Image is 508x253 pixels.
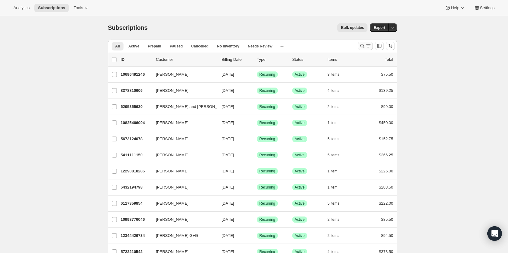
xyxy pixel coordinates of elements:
[152,231,213,241] button: [PERSON_NAME] G+G
[379,137,393,141] span: $152.75
[156,233,198,239] span: [PERSON_NAME] G+G
[259,233,275,238] span: Recurring
[121,168,151,174] p: 12290818286
[328,70,346,79] button: 3 items
[259,72,275,77] span: Recurring
[328,120,338,125] span: 1 item
[277,42,287,50] button: Create new view
[222,137,234,141] span: [DATE]
[121,71,151,78] p: 10696491246
[121,215,393,224] div: 10998776046[PERSON_NAME][DATE]SuccessRecurringSuccessActive2 items$85.50
[295,169,305,174] span: Active
[156,104,230,110] span: [PERSON_NAME] and [PERSON_NAME]
[295,233,305,238] span: Active
[121,136,151,142] p: 5673124078
[222,120,234,125] span: [DATE]
[152,70,213,79] button: [PERSON_NAME]
[156,71,189,78] span: [PERSON_NAME]
[121,184,151,190] p: 6432194798
[222,233,234,238] span: [DATE]
[156,168,189,174] span: [PERSON_NAME]
[480,5,495,10] span: Settings
[328,102,346,111] button: 2 items
[222,201,234,206] span: [DATE]
[295,72,305,77] span: Active
[328,153,339,158] span: 5 items
[385,57,393,63] p: Total
[156,200,189,206] span: [PERSON_NAME]
[121,102,393,111] div: 6295355630[PERSON_NAME] and [PERSON_NAME][DATE]SuccessRecurringSuccessActive2 items$99.00
[379,120,393,125] span: $450.00
[222,72,234,77] span: [DATE]
[121,151,393,159] div: 5411111150[PERSON_NAME][DATE]SuccessRecurringSuccessActive5 items$266.25
[74,5,83,10] span: Tools
[375,42,384,50] button: Customize table column order and visibility
[222,57,252,63] p: Billing Date
[381,104,393,109] span: $99.00
[470,4,498,12] button: Settings
[379,88,393,93] span: $139.25
[328,199,346,208] button: 5 items
[295,88,305,93] span: Active
[328,57,358,63] div: Items
[259,169,275,174] span: Recurring
[38,5,65,10] span: Subscriptions
[121,119,393,127] div: 10825466094[PERSON_NAME][DATE]SuccessRecurringSuccessActive1 item$450.00
[121,86,393,95] div: 8378810606[PERSON_NAME][DATE]SuccessRecurringSuccessActive4 items$139.25
[156,152,189,158] span: [PERSON_NAME]
[152,134,213,144] button: [PERSON_NAME]
[451,5,459,10] span: Help
[121,200,151,206] p: 6117359854
[152,166,213,176] button: [PERSON_NAME]
[381,233,393,238] span: $94.50
[121,57,393,63] div: IDCustomerBilling DateTypeStatusItemsTotal
[328,217,339,222] span: 2 items
[121,231,393,240] div: 12344426734[PERSON_NAME] G+G[DATE]SuccessRecurringSuccessActive2 items$94.50
[295,185,305,190] span: Active
[156,136,189,142] span: [PERSON_NAME]
[328,119,344,127] button: 1 item
[121,120,151,126] p: 10825466094
[295,217,305,222] span: Active
[222,88,234,93] span: [DATE]
[10,4,33,12] button: Analytics
[34,4,69,12] button: Subscriptions
[381,72,393,77] span: $75.50
[487,226,502,241] div: Open Intercom Messenger
[191,44,209,49] span: Cancelled
[257,57,287,63] div: Type
[152,118,213,128] button: [PERSON_NAME]
[295,120,305,125] span: Active
[259,120,275,125] span: Recurring
[328,135,346,143] button: 5 items
[152,150,213,160] button: [PERSON_NAME]
[386,42,395,50] button: Sort the results
[328,86,346,95] button: 4 items
[121,233,151,239] p: 12344426734
[115,44,120,49] span: All
[337,23,367,32] button: Bulk updates
[222,153,234,157] span: [DATE]
[121,104,151,110] p: 6295355630
[295,137,305,141] span: Active
[121,135,393,143] div: 5673124078[PERSON_NAME][DATE]SuccessRecurringSuccessActive5 items$152.75
[121,57,151,63] p: ID
[156,184,189,190] span: [PERSON_NAME]
[259,104,275,109] span: Recurring
[121,70,393,79] div: 10696491246[PERSON_NAME][DATE]SuccessRecurringSuccessActive3 items$75.50
[295,153,305,158] span: Active
[328,72,339,77] span: 3 items
[259,217,275,222] span: Recurring
[148,44,161,49] span: Prepaid
[217,44,239,49] span: No inventory
[259,137,275,141] span: Recurring
[358,42,373,50] button: Search and filter results
[108,24,148,31] span: Subscriptions
[248,44,273,49] span: Needs Review
[152,215,213,224] button: [PERSON_NAME]
[222,217,234,222] span: [DATE]
[295,201,305,206] span: Active
[156,57,217,63] p: Customer
[170,44,183,49] span: Paused
[152,86,213,95] button: [PERSON_NAME]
